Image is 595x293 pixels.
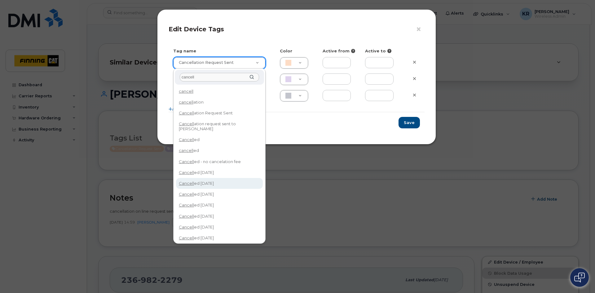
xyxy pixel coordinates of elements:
div: ed [DATE] [177,168,262,177]
div: ed [DATE] [177,189,262,199]
div: ed [177,135,262,144]
span: Cancell [179,170,194,175]
span: Cancell [179,159,194,164]
div: ed - no cancelation fee [177,157,262,166]
div: ation Request Sent [177,108,262,118]
div: ed [DATE] [177,211,262,221]
span: Cancell [179,121,194,126]
span: Cancell [179,110,194,115]
span: Cancell [179,202,194,207]
span: Cancell [179,235,194,240]
div: ed [DATE] [177,222,262,232]
span: Cancell [179,192,194,197]
span: cancell [179,89,193,94]
img: Open chat [574,273,585,282]
span: Cancell [179,137,194,142]
div: ation request sent to [PERSON_NAME] [177,119,262,134]
div: ed [DATE] [177,233,262,243]
span: Cancell [179,181,194,186]
span: cancell [179,100,193,104]
span: Cancell [179,224,194,229]
span: Cancell [179,214,194,219]
div: ation [177,97,262,107]
div: ed [DATE] [177,179,262,188]
div: ed [177,146,262,156]
div: ed [DATE] [177,201,262,210]
span: cancell [179,148,193,153]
